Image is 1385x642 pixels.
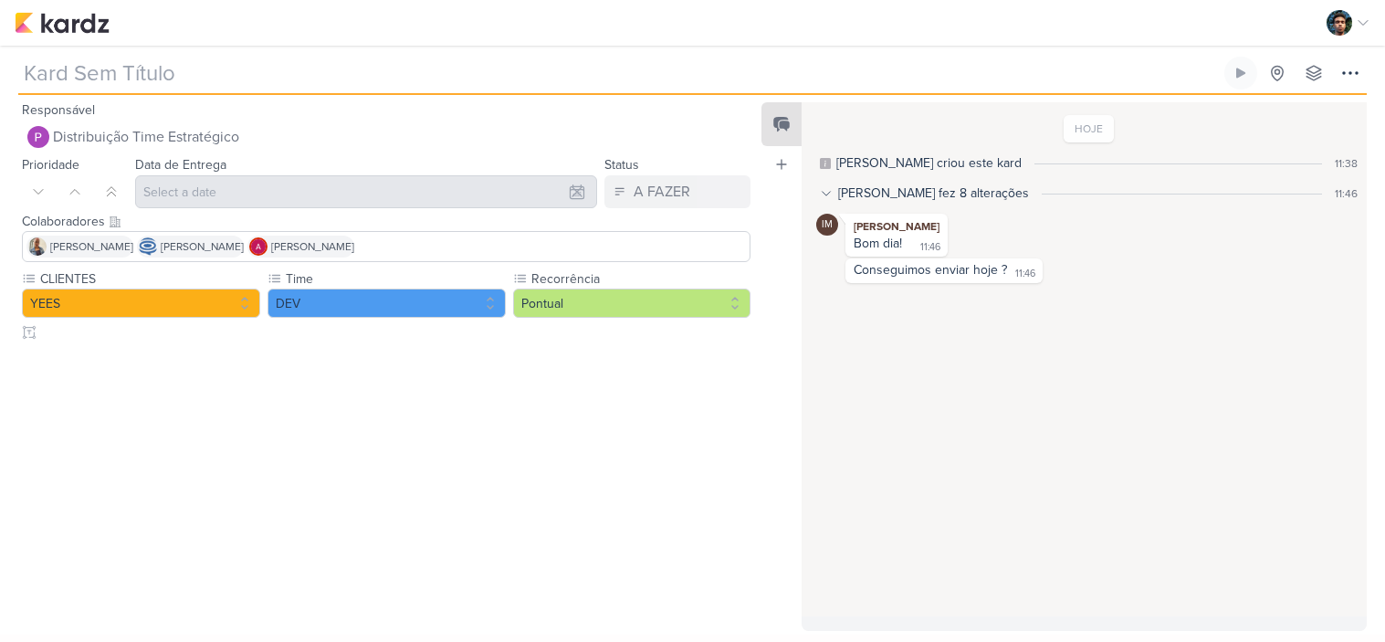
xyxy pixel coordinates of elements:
span: [PERSON_NAME] [271,238,354,255]
div: 11:46 [1335,185,1358,202]
label: Time [284,269,506,289]
label: Prioridade [22,157,79,173]
button: Distribuição Time Estratégico [22,121,750,153]
div: Este log é visível à todos no kard [820,158,831,169]
img: Iara Santos [28,237,47,256]
button: Pontual [513,289,751,318]
div: 11:46 [920,240,940,255]
img: Alessandra Gomes [249,237,268,256]
label: Data de Entrega [135,157,226,173]
button: YEES [22,289,260,318]
label: Status [604,157,639,173]
span: [PERSON_NAME] [161,238,244,255]
div: Bom dia! [854,236,902,251]
span: Distribuição Time Estratégico [53,126,239,148]
div: Colaboradores [22,212,750,231]
p: IM [822,220,833,230]
input: Kard Sem Título [18,57,1221,89]
img: Nelito Junior [1327,10,1352,36]
button: DEV [268,289,506,318]
input: Select a date [135,175,597,208]
span: [PERSON_NAME] [50,238,133,255]
div: Isabella criou este kard [836,153,1022,173]
div: [PERSON_NAME] fez 8 alterações [838,184,1029,203]
label: Responsável [22,102,95,118]
div: Conseguimos enviar hoje ? [854,262,1007,278]
div: 11:38 [1335,155,1358,172]
label: CLIENTES [38,269,260,289]
label: Recorrência [530,269,751,289]
div: A FAZER [634,181,690,203]
img: Distribuição Time Estratégico [27,126,49,148]
img: kardz.app [15,12,110,34]
div: Ligar relógio [1233,66,1248,80]
button: A FAZER [604,175,750,208]
img: Caroline Traven De Andrade [139,237,157,256]
div: [PERSON_NAME] [849,217,944,236]
div: 11:46 [1015,267,1035,281]
div: Isabella Machado Guimarães [816,214,838,236]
